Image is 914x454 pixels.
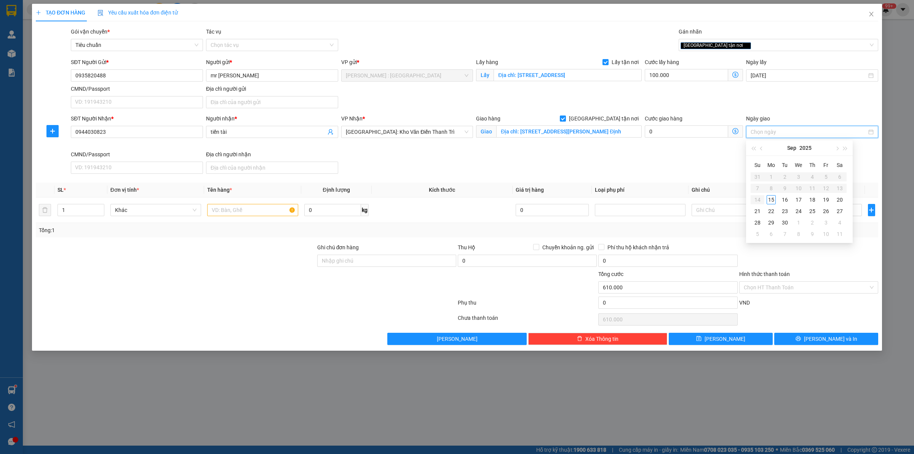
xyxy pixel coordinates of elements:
div: SĐT Người Nhận [71,114,203,123]
span: plus [36,10,41,15]
button: save[PERSON_NAME] [669,333,773,345]
span: close [868,11,874,17]
span: Lấy tận nơi [609,58,642,66]
span: save [696,336,701,342]
span: Giao hàng [476,116,500,122]
td: 2025-09-30 [778,217,792,228]
div: 21 [753,207,762,216]
div: 22 [767,207,776,216]
span: Gói vận chuyển [71,29,110,35]
label: Hình thức thanh toán [739,271,790,277]
td: 2025-10-02 [805,217,819,228]
div: Phụ thu [457,298,598,312]
div: 30 [780,218,789,227]
span: kg [361,204,369,216]
div: Địa chỉ người gửi [206,85,338,93]
input: Địa chỉ của người gửi [206,96,338,108]
td: 2025-09-27 [833,205,847,217]
span: [GEOGRAPHIC_DATA] tận nơi [566,114,642,123]
div: 3 [821,218,831,227]
input: Cước lấy hàng [645,69,728,81]
span: Yêu cầu xuất hóa đơn điện tử [97,10,178,16]
td: 2025-09-21 [751,205,764,217]
td: 2025-10-03 [819,217,833,228]
span: Khác [115,204,197,216]
span: printer [796,336,801,342]
label: Ngày giao [746,116,770,122]
span: Tên hàng [207,187,232,193]
label: Cước lấy hàng [645,59,679,65]
span: user-add [328,129,334,135]
div: 27 [835,207,844,216]
label: Ngày lấy [746,59,767,65]
td: 2025-09-20 [833,194,847,205]
div: 24 [794,207,803,216]
span: [PERSON_NAME] [437,335,478,343]
span: Phí thu hộ khách nhận trả [604,243,672,252]
span: Giá trị hàng [516,187,544,193]
span: dollar-circle [732,72,738,78]
input: Cước giao hàng [645,125,728,138]
td: 2025-10-08 [792,228,805,240]
td: 2025-09-26 [819,205,833,217]
td: 2025-09-16 [778,194,792,205]
div: 28 [753,218,762,227]
div: 26 [821,207,831,216]
span: [PERSON_NAME] [705,335,745,343]
input: Ghi Chú [692,204,782,216]
td: 2025-09-22 [764,205,778,217]
div: SĐT Người Gửi [71,58,203,66]
th: Ghi chú [689,183,785,197]
span: Lấy [476,69,494,81]
th: We [792,159,805,171]
button: 2025 [799,140,812,156]
td: 2025-10-10 [819,228,833,240]
button: plus [868,204,875,216]
input: 0 [516,204,589,216]
span: Lấy hàng [476,59,498,65]
div: 7 [780,229,789,239]
span: dollar-circle [732,128,738,134]
span: VP Nhận [341,116,363,122]
button: deleteXóa Thông tin [528,333,667,345]
div: 5 [753,229,762,239]
td: 2025-09-23 [778,205,792,217]
td: 2025-10-11 [833,228,847,240]
div: 23 [780,207,789,216]
button: delete [39,204,51,216]
th: Fr [819,159,833,171]
input: Ngày giao [751,128,867,136]
td: 2025-09-28 [751,217,764,228]
th: Loại phụ phí [592,183,689,197]
span: Định lượng [323,187,350,193]
span: Kích thước [429,187,455,193]
button: printer[PERSON_NAME] và In [774,333,878,345]
span: close [744,43,748,47]
button: Sep [787,140,796,156]
span: delete [577,336,582,342]
th: Su [751,159,764,171]
div: 11 [835,229,844,239]
div: CMND/Passport [71,150,203,159]
img: icon [97,10,104,16]
input: Ngày lấy [751,71,867,80]
div: Người nhận [206,114,338,123]
span: Tiêu chuẩn [75,39,198,51]
span: Xóa Thông tin [585,335,618,343]
td: 2025-09-18 [805,194,819,205]
td: 2025-10-06 [764,228,778,240]
span: TẠO ĐƠN HÀNG [36,10,85,16]
label: Cước giao hàng [645,116,682,122]
span: plus [47,128,58,134]
td: 2025-09-25 [805,205,819,217]
input: VD: Bàn, Ghế [207,204,298,216]
span: Hồ Chí Minh : Kho Quận 12 [346,70,469,81]
td: 2025-10-01 [792,217,805,228]
td: 2025-10-04 [833,217,847,228]
div: Địa chỉ người nhận [206,150,338,159]
span: [GEOGRAPHIC_DATA] tận nơi [681,42,751,49]
span: SL [58,187,64,193]
button: [PERSON_NAME] [387,333,526,345]
span: plus [868,207,875,213]
div: 9 [808,229,817,239]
